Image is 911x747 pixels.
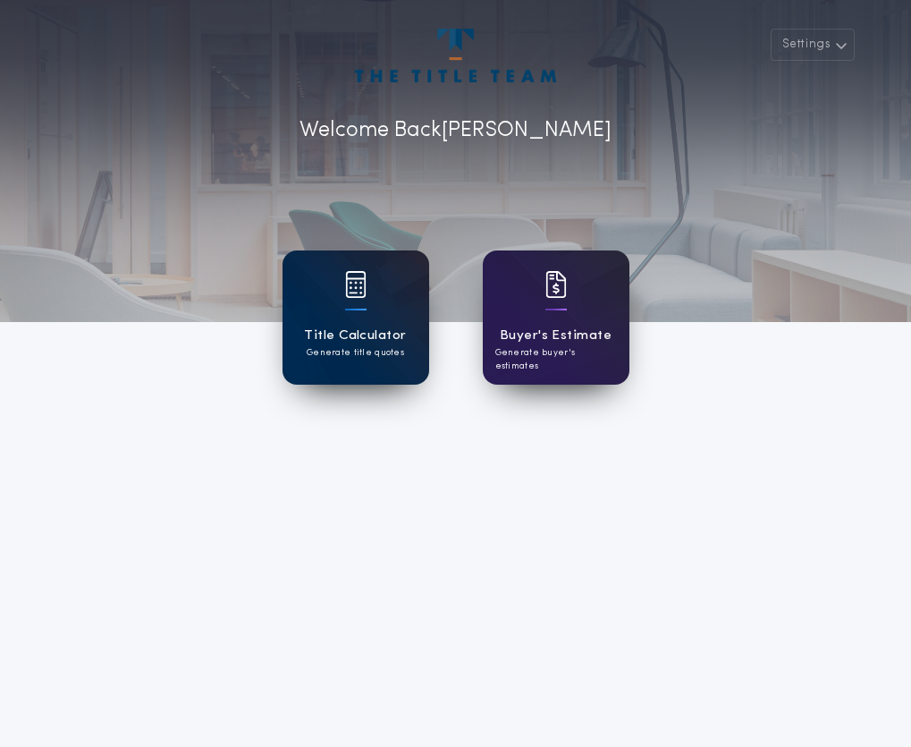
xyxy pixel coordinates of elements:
a: card iconBuyer's EstimateGenerate buyer's estimates [483,250,629,385]
a: card iconTitle CalculatorGenerate title quotes [283,250,429,385]
img: account-logo [355,29,555,82]
img: card icon [345,271,367,298]
p: Generate buyer's estimates [495,346,617,373]
p: Welcome Back [PERSON_NAME] [299,115,612,147]
img: card icon [545,271,567,298]
h1: Buyer's Estimate [500,326,612,346]
button: Settings [771,29,855,61]
h1: Title Calculator [304,326,406,346]
p: Generate title quotes [307,346,404,360]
